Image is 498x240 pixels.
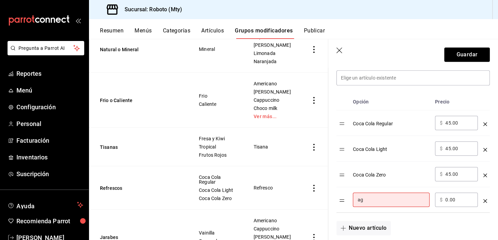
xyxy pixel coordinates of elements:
[310,97,317,104] button: actions
[119,5,182,14] h3: Sucursal: Roboto (Mty)
[16,69,83,78] span: Reportes
[254,235,291,239] span: [PERSON_NAME]
[199,230,237,235] span: Vainilla
[254,81,291,86] span: Americano
[201,27,224,39] button: Artículos
[100,144,182,151] button: Tisanas
[254,34,291,39] span: Pepinada
[100,27,124,39] button: Resumen
[8,41,84,55] button: Pregunta a Parrot AI
[199,102,237,107] span: Caliente
[199,153,237,157] span: Frutos Rojos
[440,197,443,202] span: $
[5,50,84,57] a: Pregunta a Parrot AI
[100,97,182,104] button: Frio o Caliente
[16,216,83,226] span: Recomienda Parrot
[16,136,83,145] span: Facturación
[353,141,430,153] div: Coca Cola Light
[16,153,83,162] span: Inventarios
[199,188,237,193] span: Coca Cola Light
[304,27,325,39] button: Publicar
[16,86,83,95] span: Menú
[254,106,291,111] span: Choco milk
[353,116,430,127] div: Coca Cola Regular
[75,18,81,23] button: open_drawer_menu
[440,146,443,151] span: $
[16,169,83,179] span: Suscripción
[16,201,74,209] span: Ayuda
[199,136,237,141] span: Fresa y Kiwi
[310,46,317,53] button: actions
[353,167,430,178] div: Coca Cola Zero
[199,94,237,98] span: Frio
[163,27,191,39] button: Categorías
[310,185,317,192] button: actions
[254,51,291,56] span: Limonada
[254,98,291,102] span: Cappuccino
[199,175,237,184] span: Coca Cola Regular
[336,94,490,212] table: optionsTable
[254,218,291,223] span: Americano
[254,114,291,119] a: Ver más...
[135,27,152,39] button: Menús
[310,144,317,151] button: actions
[235,27,293,39] button: Grupos modificadores
[444,47,490,62] button: Guardar
[199,47,237,52] span: Mineral
[16,119,83,128] span: Personal
[350,94,432,110] th: Opción
[16,102,83,112] span: Configuración
[432,94,481,110] th: Precio
[254,43,291,47] span: [PERSON_NAME]
[100,46,182,53] button: Natural o Mineral
[254,144,291,149] span: Tisana
[100,27,498,39] div: navigation tabs
[100,185,182,192] button: Refrescos
[254,185,291,190] span: Refresco
[199,144,237,149] span: Tropical
[440,172,443,177] span: $
[18,45,74,52] span: Pregunta a Parrot AI
[254,226,291,231] span: Cappuccino
[254,89,291,94] span: [PERSON_NAME]
[440,121,443,125] span: $
[336,221,391,235] button: Nuevo artículo
[337,71,489,85] input: Elige un artículo existente
[199,196,237,201] span: Coca Cola Zero
[254,59,291,64] span: Naranjada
